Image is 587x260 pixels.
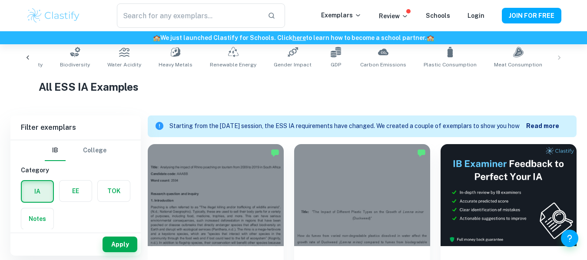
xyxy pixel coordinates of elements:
button: IB [45,140,66,161]
h6: Category [21,165,130,175]
button: Notes [21,208,53,229]
div: Filter type choice [45,140,106,161]
a: here [292,34,306,41]
h1: All ESS IA Examples [39,79,548,95]
span: 🏫 [427,34,434,41]
img: Thumbnail [441,144,577,246]
p: Exemplars [321,10,361,20]
h6: Filter exemplars [10,115,141,140]
a: Schools [426,12,450,19]
a: Login [468,12,484,19]
span: Biodiversity [60,61,90,69]
span: Carbon Emissions [360,61,406,69]
input: Search for any exemplars... [117,3,260,28]
button: JOIN FOR FREE [502,8,561,23]
span: 🏫 [153,34,160,41]
h6: We just launched Clastify for Schools. Click to learn how to become a school partner. [2,33,585,43]
img: Clastify logo [26,7,81,24]
span: GDP [331,61,341,69]
button: TOK [98,181,130,201]
p: Review [379,11,408,21]
button: IA [22,181,53,202]
button: College [83,140,106,161]
p: Starting from the [DATE] session, the ESS IA requirements have changed. We created a couple of ex... [169,122,526,131]
span: Heavy Metals [159,61,192,69]
span: Gender Impact [274,61,312,69]
b: Read more [526,122,559,129]
img: Marked [271,148,279,157]
img: Marked [417,148,426,157]
span: Plastic Consumption [424,61,477,69]
span: Meat Consumption [494,61,542,69]
button: EE [60,181,92,201]
span: Water Acidity [107,61,141,69]
button: Help and Feedback [561,230,578,247]
span: Renewable Energy [210,61,256,69]
button: Apply [103,237,137,252]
